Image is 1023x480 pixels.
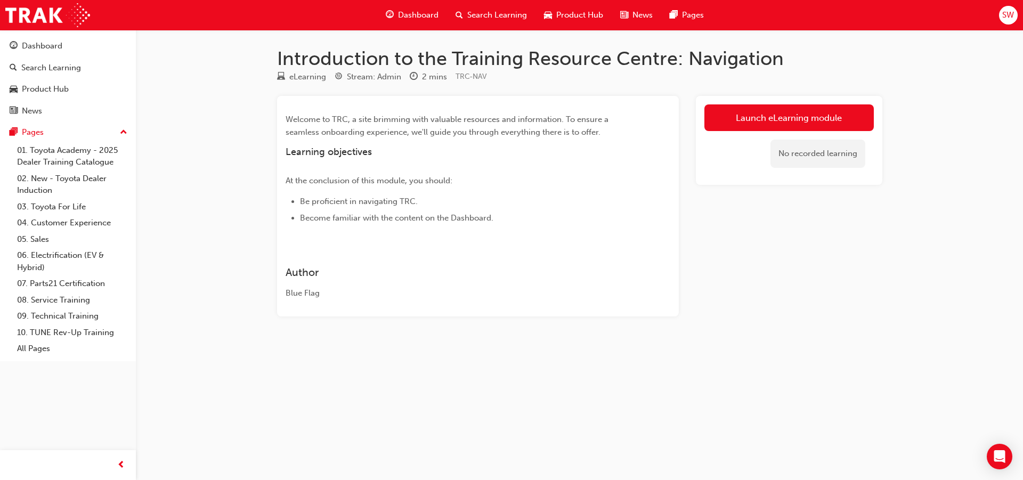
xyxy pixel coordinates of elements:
[4,101,132,121] a: News
[13,308,132,324] a: 09. Technical Training
[410,70,447,84] div: Duration
[21,62,81,74] div: Search Learning
[10,42,18,51] span: guage-icon
[447,4,535,26] a: search-iconSearch Learning
[286,146,372,158] span: Learning objectives
[535,4,612,26] a: car-iconProduct Hub
[277,47,882,70] h1: Introduction to the Training Resource Centre: Navigation
[117,459,125,472] span: prev-icon
[277,72,285,82] span: learningResourceType_ELEARNING-icon
[13,292,132,308] a: 08. Service Training
[4,58,132,78] a: Search Learning
[620,9,628,22] span: news-icon
[410,72,418,82] span: clock-icon
[10,85,18,94] span: car-icon
[4,36,132,56] a: Dashboard
[770,140,865,168] div: No recorded learning
[335,72,343,82] span: target-icon
[4,34,132,123] button: DashboardSearch LearningProduct HubNews
[22,105,42,117] div: News
[704,104,874,131] a: Launch eLearning module
[556,9,603,21] span: Product Hub
[22,83,69,95] div: Product Hub
[1002,9,1014,21] span: SW
[10,128,18,137] span: pages-icon
[661,4,712,26] a: pages-iconPages
[422,71,447,83] div: 2 mins
[120,126,127,140] span: up-icon
[300,197,418,206] span: Be proficient in navigating TRC.
[347,71,401,83] div: Stream: Admin
[386,9,394,22] span: guage-icon
[10,63,17,73] span: search-icon
[456,9,463,22] span: search-icon
[682,9,704,21] span: Pages
[286,115,611,137] span: Welcome to TRC, a site brimming with valuable resources and information. To ensure a seamless onb...
[999,6,1018,25] button: SW
[286,266,632,279] h3: Author
[300,213,493,223] span: Become familiar with the content on the Dashboard.
[286,176,452,185] span: At the conclusion of this module, you should:
[13,142,132,170] a: 01. Toyota Academy - 2025 Dealer Training Catalogue
[277,70,326,84] div: Type
[5,3,90,27] img: Trak
[467,9,527,21] span: Search Learning
[22,126,44,139] div: Pages
[670,9,678,22] span: pages-icon
[22,40,62,52] div: Dashboard
[544,9,552,22] span: car-icon
[612,4,661,26] a: news-iconNews
[456,72,487,81] span: Learning resource code
[398,9,439,21] span: Dashboard
[4,123,132,142] button: Pages
[13,340,132,357] a: All Pages
[335,70,401,84] div: Stream
[13,199,132,215] a: 03. Toyota For Life
[4,79,132,99] a: Product Hub
[289,71,326,83] div: eLearning
[13,324,132,341] a: 10. TUNE Rev-Up Training
[13,231,132,248] a: 05. Sales
[632,9,653,21] span: News
[13,247,132,275] a: 06. Electrification (EV & Hybrid)
[13,215,132,231] a: 04. Customer Experience
[13,170,132,199] a: 02. New - Toyota Dealer Induction
[377,4,447,26] a: guage-iconDashboard
[987,444,1012,469] div: Open Intercom Messenger
[10,107,18,116] span: news-icon
[286,287,632,299] div: Blue Flag
[13,275,132,292] a: 07. Parts21 Certification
